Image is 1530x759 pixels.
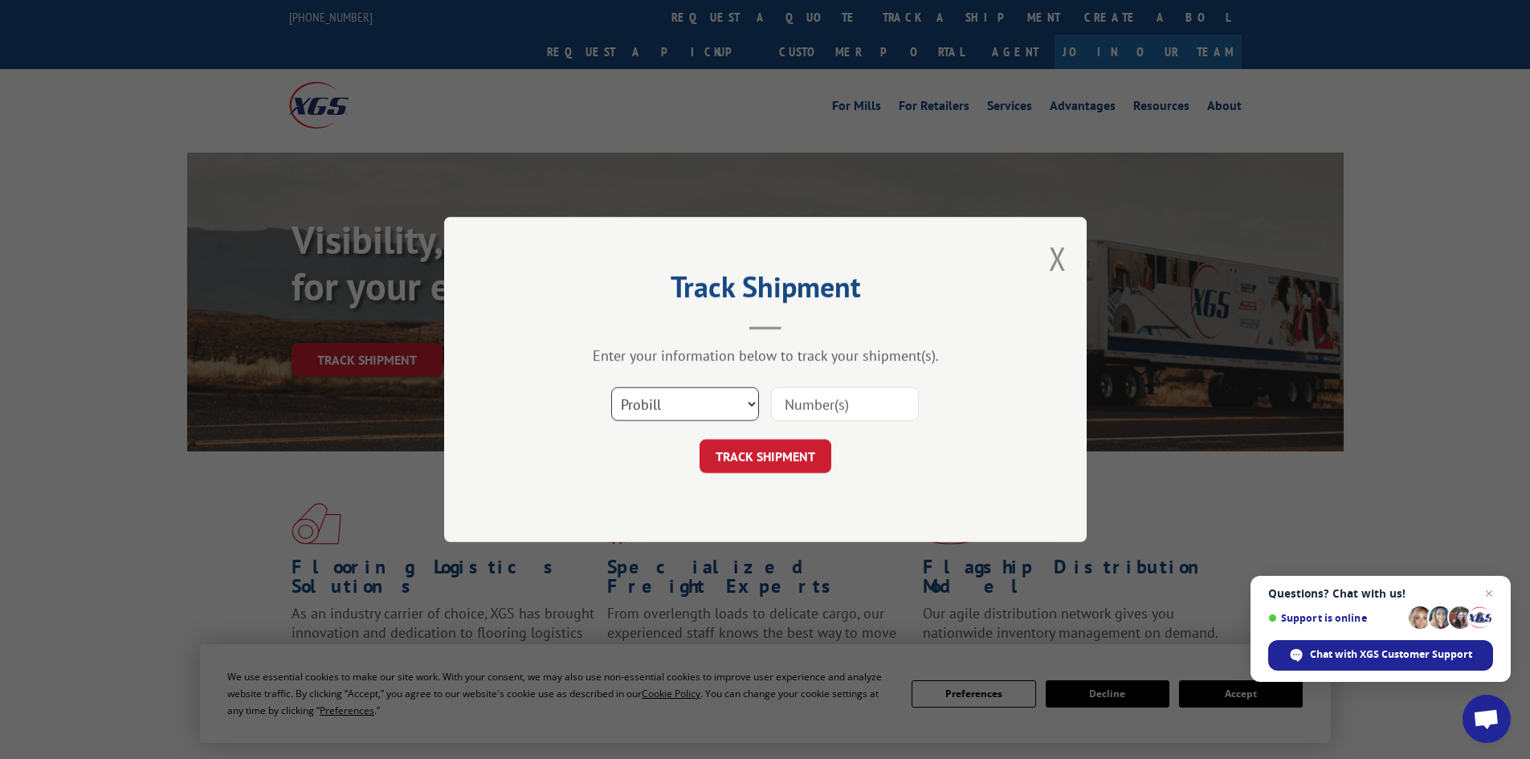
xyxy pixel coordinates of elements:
[524,275,1006,306] h2: Track Shipment
[1463,695,1511,743] div: Open chat
[771,387,919,421] input: Number(s)
[1310,647,1472,662] span: Chat with XGS Customer Support
[1268,612,1403,624] span: Support is online
[700,439,831,473] button: TRACK SHIPMENT
[1479,584,1499,603] span: Close chat
[1049,237,1067,280] button: Close modal
[1268,640,1493,671] div: Chat with XGS Customer Support
[1268,587,1493,600] span: Questions? Chat with us!
[524,346,1006,365] div: Enter your information below to track your shipment(s).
